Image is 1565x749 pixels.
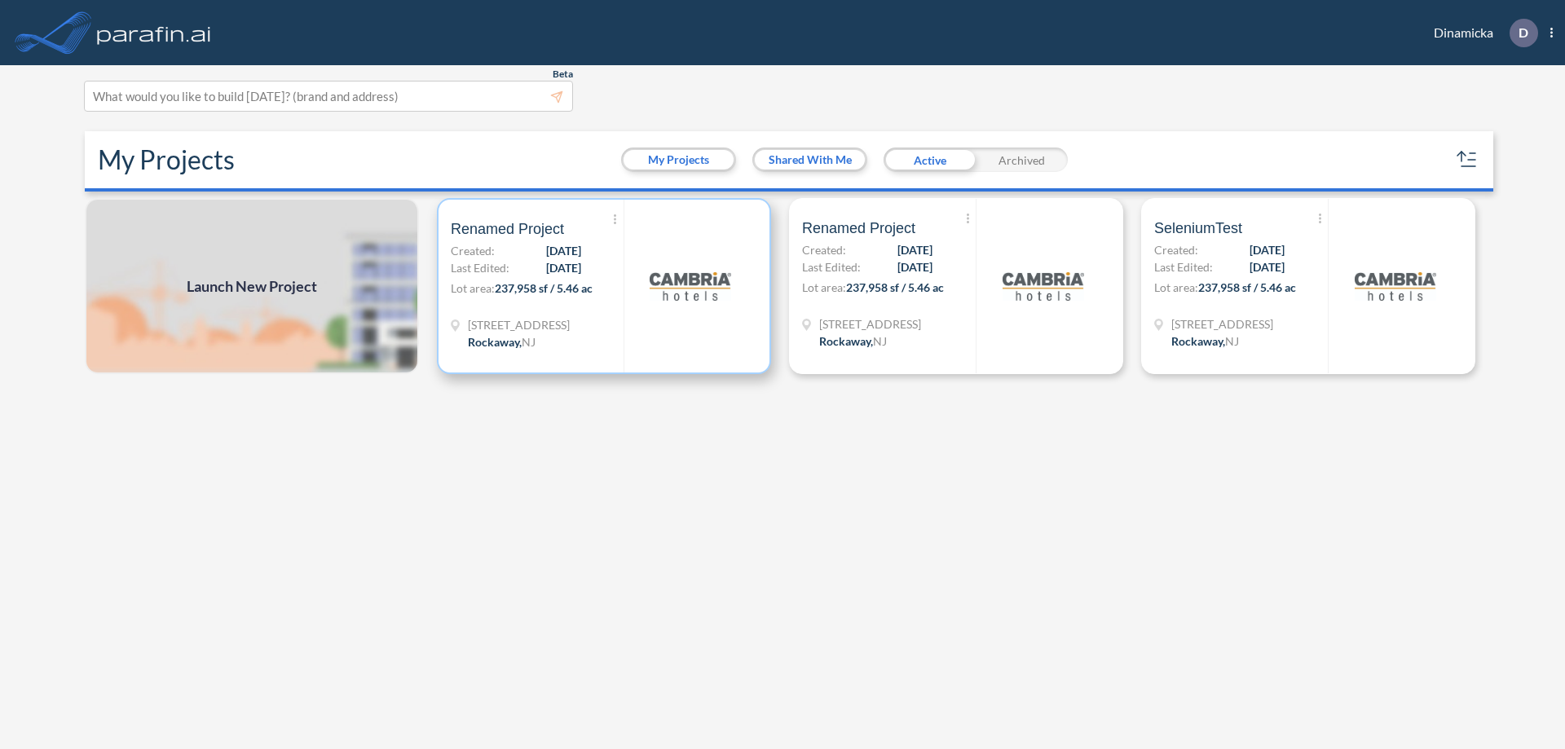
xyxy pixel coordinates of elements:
[884,148,976,172] div: Active
[468,335,522,349] span: Rockaway ,
[451,219,564,239] span: Renamed Project
[1409,19,1553,47] div: Dinamicka
[1154,241,1198,258] span: Created:
[1250,241,1285,258] span: [DATE]
[546,259,581,276] span: [DATE]
[650,245,731,327] img: logo
[451,281,495,295] span: Lot area:
[94,16,214,49] img: logo
[1154,218,1242,238] span: SeleniumTest
[1519,25,1528,40] p: D
[819,333,887,350] div: Rockaway, NJ
[1171,315,1273,333] span: 321 Mt Hope Ave
[1250,258,1285,275] span: [DATE]
[1154,258,1213,275] span: Last Edited:
[819,334,873,348] span: Rockaway ,
[846,280,944,294] span: 237,958 sf / 5.46 ac
[755,150,865,170] button: Shared With Me
[802,218,915,238] span: Renamed Project
[1454,147,1480,173] button: sort
[546,242,581,259] span: [DATE]
[976,148,1068,172] div: Archived
[1225,334,1239,348] span: NJ
[1198,280,1296,294] span: 237,958 sf / 5.46 ac
[98,144,235,175] h2: My Projects
[1171,334,1225,348] span: Rockaway ,
[1154,280,1198,294] span: Lot area:
[1355,245,1436,327] img: logo
[1171,333,1239,350] div: Rockaway, NJ
[468,333,536,350] div: Rockaway, NJ
[187,275,317,297] span: Launch New Project
[451,259,509,276] span: Last Edited:
[873,334,887,348] span: NJ
[522,335,536,349] span: NJ
[897,258,932,275] span: [DATE]
[495,281,593,295] span: 237,958 sf / 5.46 ac
[85,198,419,374] a: Launch New Project
[468,316,570,333] span: 321 Mt Hope Ave
[802,280,846,294] span: Lot area:
[553,68,573,81] span: Beta
[451,242,495,259] span: Created:
[802,258,861,275] span: Last Edited:
[1003,245,1084,327] img: logo
[897,241,932,258] span: [DATE]
[85,198,419,374] img: add
[819,315,921,333] span: 321 Mt Hope Ave
[802,241,846,258] span: Created:
[624,150,734,170] button: My Projects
